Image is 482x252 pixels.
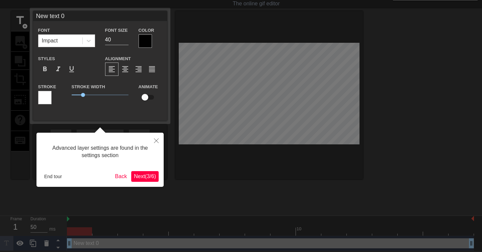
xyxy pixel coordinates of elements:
[134,173,156,179] span: Next ( 3 / 6 )
[131,171,159,182] button: Next
[42,171,65,181] button: End tour
[112,171,130,182] button: Back
[149,133,164,148] button: Close
[42,138,159,166] div: Advanced layer settings are found in the settings section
